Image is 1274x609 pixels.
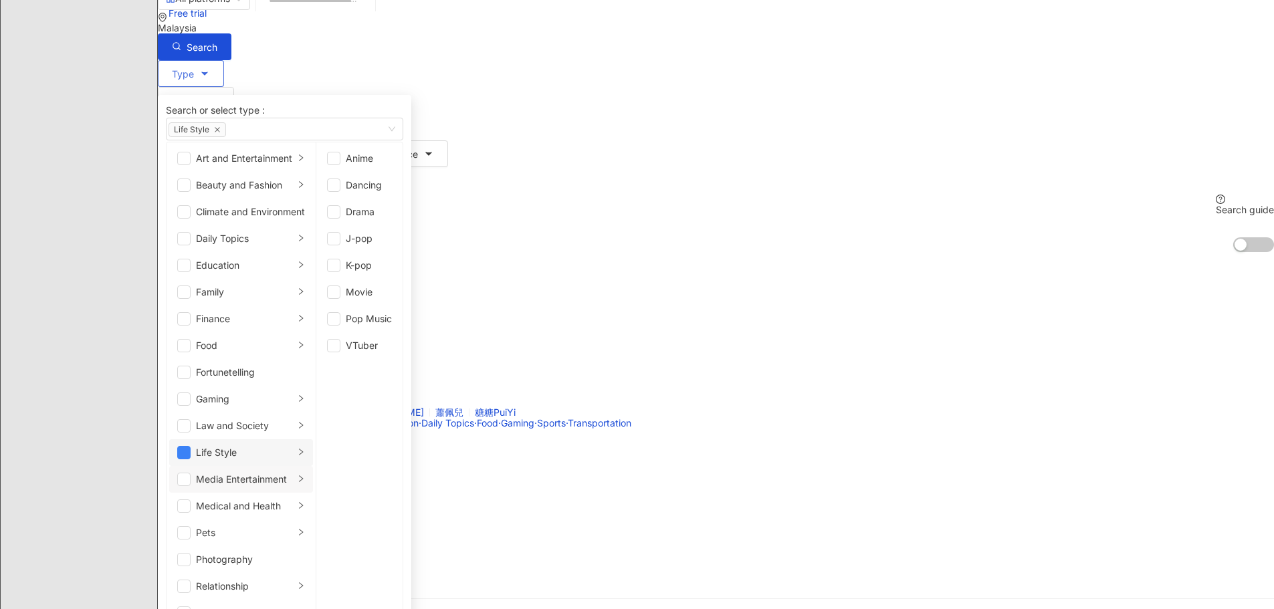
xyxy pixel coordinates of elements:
span: Type [172,69,194,80]
div: Malaysia [158,23,1274,33]
span: Gaming [501,417,534,429]
li: Drama [319,199,400,225]
li: Food [169,332,313,359]
li: Education [169,252,313,279]
span: · [419,417,421,429]
div: Fortunetelling [196,365,305,380]
span: right [297,448,305,456]
li: Pop Music [319,306,400,332]
span: Daily Topics [421,417,474,429]
button: TypeSearch or select type :Life StylecloseArt and EntertainmentBeauty and FashionClimate and Envi... [158,60,224,87]
div: Medical and Health [196,499,294,513]
button: Gender [158,87,234,114]
li: Family [169,279,313,306]
span: right [297,261,305,269]
div: Life Style [196,445,294,460]
div: Family [196,285,294,299]
button: Search [158,33,231,60]
span: right [297,180,305,189]
li: Medical and Health [169,493,313,519]
div: Climate and Environment [196,205,305,219]
span: right [297,394,305,402]
span: environment [158,13,167,22]
div: Anime [346,151,392,166]
span: right [297,287,305,295]
div: Search guide [1216,205,1274,215]
li: Law and Society [169,412,313,439]
div: Dancing [346,178,392,193]
div: VTuber [346,338,392,353]
li: Art and Entertainment [169,145,313,172]
span: right [297,341,305,349]
li: Fortunetelling [169,359,313,386]
li: Dancing [319,172,400,199]
span: 糖糖PuiYi [475,406,516,418]
div: Search or select type : [166,103,403,118]
span: · [534,417,537,429]
li: Daily Topics [169,225,313,252]
div: 5.35% [158,550,1274,561]
div: Beauty and Fashion [196,178,294,193]
span: question-circle [1216,195,1225,204]
span: Transportation [568,417,631,429]
span: right [297,501,305,509]
div: Food [196,338,294,353]
span: right [297,234,305,242]
span: right [297,314,305,322]
li: Relationship [169,573,313,600]
li: Photography [169,546,313,573]
li: Anime [319,145,400,172]
li: J-pop [319,225,400,252]
div: Law and Society [196,418,294,433]
span: 蕭佩兒 [435,406,463,418]
div: Photography [196,552,305,567]
li: Finance [169,306,313,332]
div: Sorter: [158,263,1274,285]
div: Pets [196,525,294,540]
li: Movie [319,279,400,306]
span: right [297,421,305,429]
div: Gaming [196,392,294,406]
span: Life Style [174,124,209,134]
li: Climate and Environment [169,199,313,225]
div: 0.03% [158,529,1274,539]
span: · [566,417,568,429]
span: Food [477,417,498,429]
div: Daily Topics [196,231,294,246]
li: Life Style [169,439,313,466]
div: J-pop [346,231,392,246]
div: Drama [346,205,392,219]
span: right [297,582,305,590]
li: VTuber [319,332,400,359]
li: Pets [169,519,313,546]
li: Beauty and Fashion [169,172,313,199]
li: Gaming [169,386,313,412]
div: Movie [346,285,392,299]
div: Relationship [196,579,294,594]
div: Total followers ： 28,135,676 [158,429,1274,439]
span: · [498,417,501,429]
div: Media Entertainment [196,472,294,487]
span: Sports [537,417,566,429]
div: K-pop [346,258,392,273]
li: K-pop [319,252,400,279]
span: right [297,528,305,536]
span: right [297,475,305,483]
li: Media Entertainment [169,466,313,493]
div: results [158,252,1274,263]
div: Finance [196,312,294,326]
div: -4.03% [158,572,1274,582]
span: close [214,126,221,133]
div: Influencer type ： [158,418,1274,429]
span: Search [187,42,217,53]
span: · [474,417,477,429]
div: Art and Entertainment [196,151,294,166]
span: right [297,154,305,162]
div: Pop Music [346,312,392,326]
div: Education [196,258,294,273]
